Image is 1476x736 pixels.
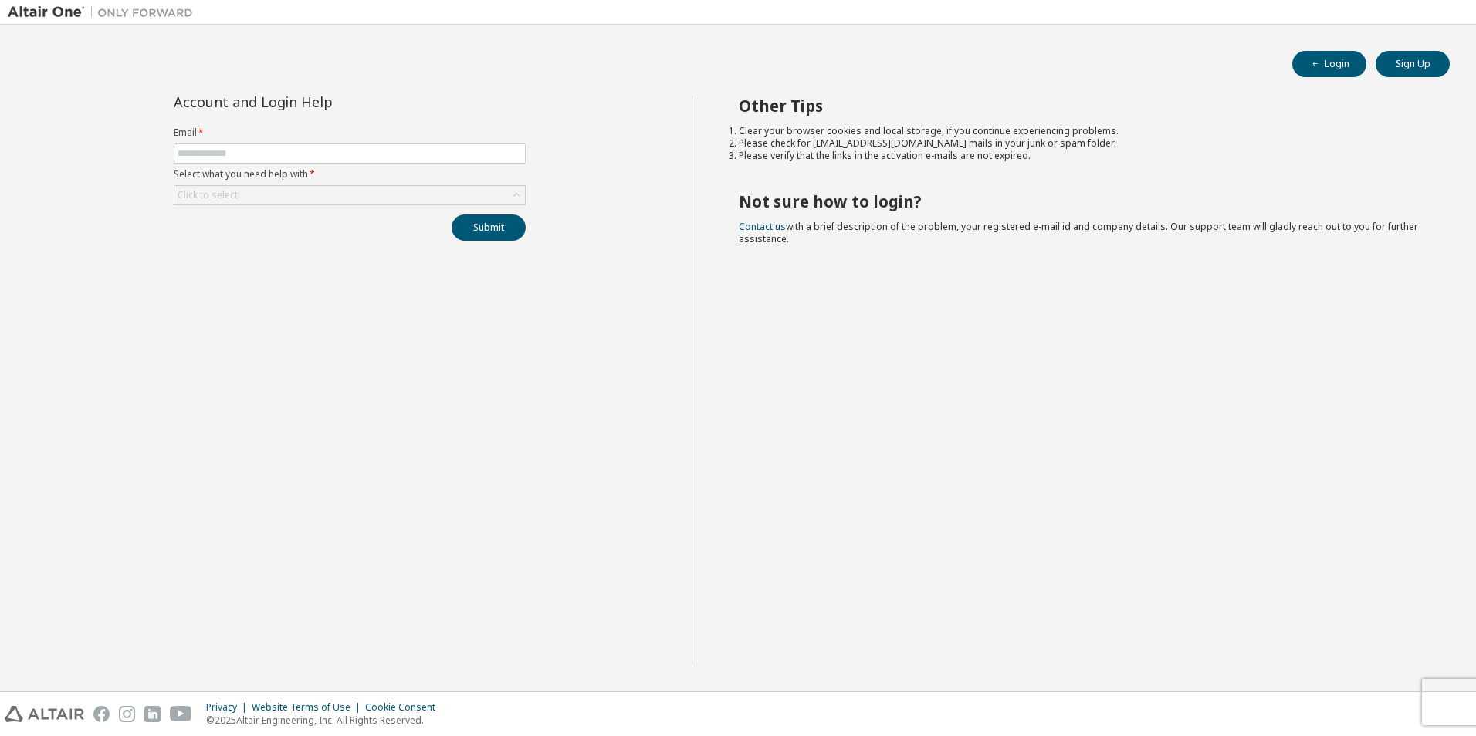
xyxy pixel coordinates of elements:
img: instagram.svg [119,706,135,722]
li: Clear your browser cookies and local storage, if you continue experiencing problems. [739,125,1423,137]
li: Please check for [EMAIL_ADDRESS][DOMAIN_NAME] mails in your junk or spam folder. [739,137,1423,150]
img: linkedin.svg [144,706,161,722]
div: Click to select [174,186,525,204]
button: Sign Up [1376,51,1450,77]
span: with a brief description of the problem, your registered e-mail id and company details. Our suppo... [739,220,1418,245]
h2: Not sure how to login? [739,191,1423,211]
img: youtube.svg [170,706,192,722]
label: Select what you need help with [174,168,526,181]
button: Login [1292,51,1366,77]
li: Please verify that the links in the activation e-mails are not expired. [739,150,1423,162]
label: Email [174,127,526,139]
img: facebook.svg [93,706,110,722]
div: Account and Login Help [174,96,455,108]
div: Privacy [206,701,252,714]
h2: Other Tips [739,96,1423,116]
div: Website Terms of Use [252,701,365,714]
img: Altair One [8,5,201,20]
img: altair_logo.svg [5,706,84,722]
a: Contact us [739,220,786,233]
button: Submit [452,214,526,241]
p: © 2025 Altair Engineering, Inc. All Rights Reserved. [206,714,445,727]
div: Click to select [178,189,238,201]
div: Cookie Consent [365,701,445,714]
